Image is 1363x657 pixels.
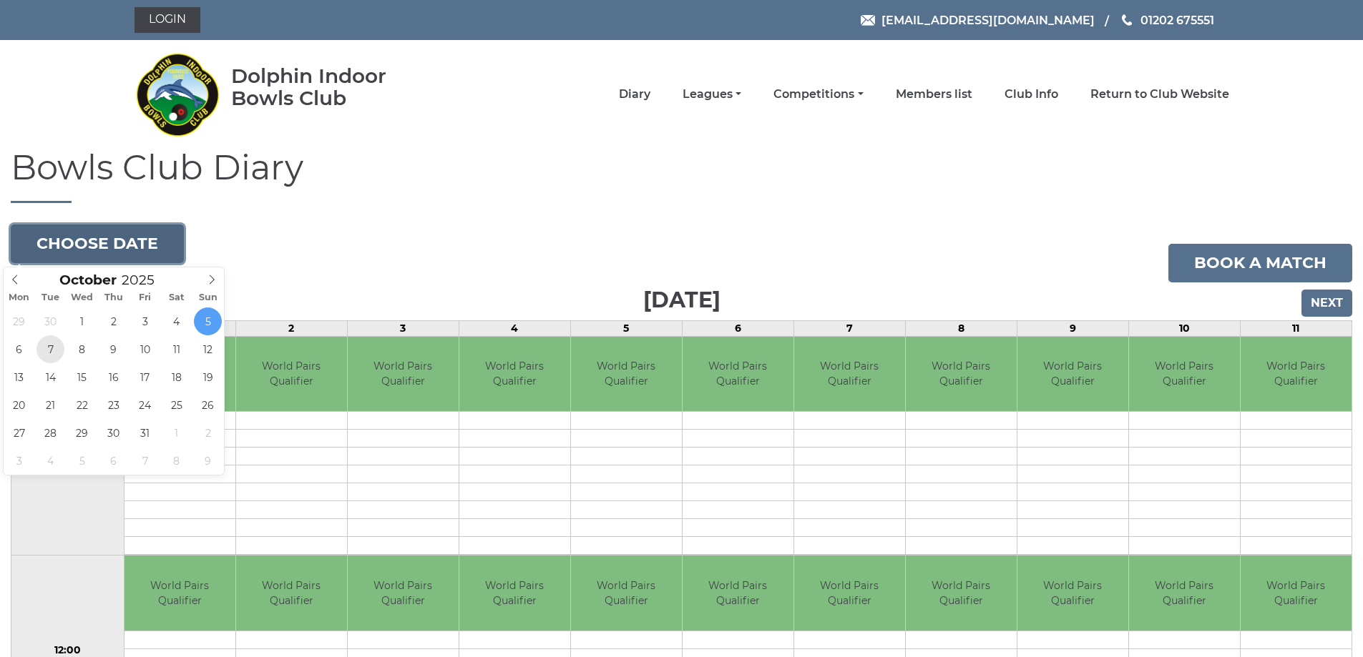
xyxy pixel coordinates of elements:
[131,391,159,419] span: October 24, 2025
[1129,337,1240,412] td: World Pairs Qualifier
[794,337,905,412] td: World Pairs Qualifier
[194,447,222,475] span: November 9, 2025
[236,555,347,631] td: World Pairs Qualifier
[36,419,64,447] span: October 28, 2025
[5,363,33,391] span: October 13, 2025
[99,307,127,335] span: October 2, 2025
[906,555,1017,631] td: World Pairs Qualifier
[194,363,222,391] span: October 19, 2025
[35,293,67,302] span: Tue
[906,337,1017,412] td: World Pairs Qualifier
[36,335,64,363] span: October 7, 2025
[131,363,159,391] span: October 17, 2025
[99,391,127,419] span: October 23, 2025
[683,87,741,102] a: Leagues
[459,555,570,631] td: World Pairs Qualifier
[5,419,33,447] span: October 27, 2025
[36,447,64,475] span: November 4, 2025
[1122,14,1132,26] img: Phone us
[192,293,224,302] span: Sun
[683,337,793,412] td: World Pairs Qualifier
[162,307,190,335] span: October 4, 2025
[1017,337,1128,412] td: World Pairs Qualifier
[68,391,96,419] span: October 22, 2025
[161,293,192,302] span: Sat
[99,335,127,363] span: October 9, 2025
[162,447,190,475] span: November 8, 2025
[1017,555,1128,631] td: World Pairs Qualifier
[1241,555,1352,631] td: World Pairs Qualifier
[861,11,1095,29] a: Email [EMAIL_ADDRESS][DOMAIN_NAME]
[682,320,793,336] td: 6
[68,447,96,475] span: November 5, 2025
[130,293,161,302] span: Fri
[1301,290,1352,317] input: Next
[1128,320,1240,336] td: 10
[135,7,200,33] a: Login
[68,335,96,363] span: October 8, 2025
[99,419,127,447] span: October 30, 2025
[794,555,905,631] td: World Pairs Qualifier
[459,337,570,412] td: World Pairs Qualifier
[67,293,98,302] span: Wed
[236,337,347,412] td: World Pairs Qualifier
[131,419,159,447] span: October 31, 2025
[5,335,33,363] span: October 6, 2025
[619,87,650,102] a: Diary
[1005,87,1058,102] a: Club Info
[793,320,905,336] td: 7
[1140,13,1214,26] span: 01202 675551
[131,335,159,363] span: October 10, 2025
[571,337,682,412] td: World Pairs Qualifier
[896,87,972,102] a: Members list
[194,419,222,447] span: November 2, 2025
[194,391,222,419] span: October 26, 2025
[36,391,64,419] span: October 21, 2025
[1241,337,1352,412] td: World Pairs Qualifier
[36,363,64,391] span: October 14, 2025
[861,15,875,26] img: Email
[881,13,1095,26] span: [EMAIL_ADDRESS][DOMAIN_NAME]
[347,320,459,336] td: 3
[99,447,127,475] span: November 6, 2025
[131,447,159,475] span: November 7, 2025
[235,320,347,336] td: 2
[5,307,33,335] span: September 29, 2025
[348,555,459,631] td: World Pairs Qualifier
[571,555,682,631] td: World Pairs Qualifier
[1129,555,1240,631] td: World Pairs Qualifier
[1120,11,1214,29] a: Phone us 01202 675551
[162,363,190,391] span: October 18, 2025
[459,320,570,336] td: 4
[59,274,117,287] span: Scroll to increment
[905,320,1017,336] td: 8
[68,363,96,391] span: October 15, 2025
[1090,87,1229,102] a: Return to Club Website
[683,555,793,631] td: World Pairs Qualifier
[117,272,172,288] input: Scroll to increment
[99,363,127,391] span: October 16, 2025
[68,307,96,335] span: October 1, 2025
[98,293,130,302] span: Thu
[11,224,184,263] button: Choose date
[11,149,1352,203] h1: Bowls Club Diary
[231,65,432,109] div: Dolphin Indoor Bowls Club
[124,555,235,631] td: World Pairs Qualifier
[135,44,220,144] img: Dolphin Indoor Bowls Club
[194,307,222,335] span: October 5, 2025
[1017,320,1128,336] td: 9
[1168,244,1352,282] a: Book a match
[194,335,222,363] span: October 12, 2025
[348,337,459,412] td: World Pairs Qualifier
[570,320,682,336] td: 5
[162,335,190,363] span: October 11, 2025
[36,307,64,335] span: September 30, 2025
[5,391,33,419] span: October 20, 2025
[773,87,863,102] a: Competitions
[162,391,190,419] span: October 25, 2025
[1240,320,1352,336] td: 11
[131,307,159,335] span: October 3, 2025
[5,447,33,475] span: November 3, 2025
[162,419,190,447] span: November 1, 2025
[4,293,35,302] span: Mon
